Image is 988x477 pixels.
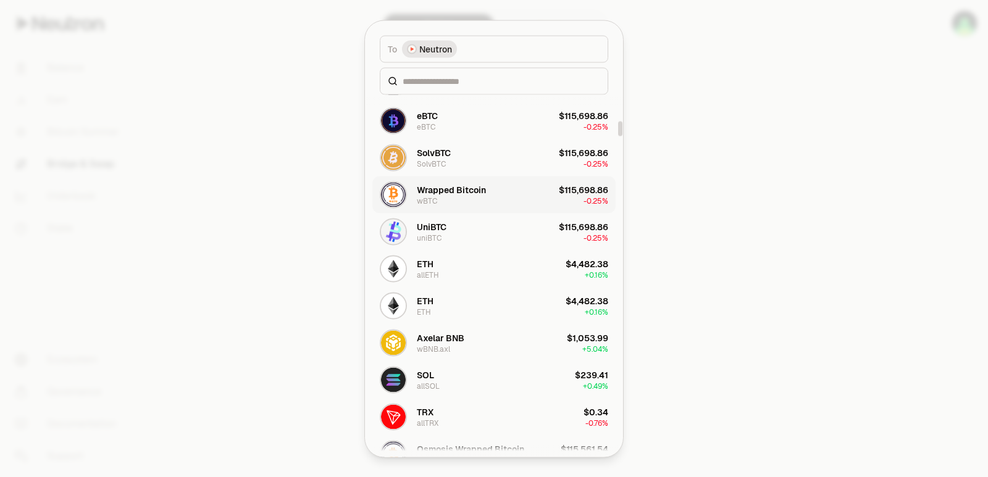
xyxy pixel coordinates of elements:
[372,139,616,176] button: SolvBTC LogoSolvBTCSolvBTC$115,698.86-0.25%
[417,270,439,280] div: allETH
[417,220,446,233] div: UniBTC
[372,176,616,213] button: wBTC LogoWrapped BitcoinwBTC$115,698.86-0.25%
[417,344,450,354] div: wBNB.axl
[381,367,406,392] img: allSOL Logo
[584,405,608,418] div: $0.34
[381,256,406,281] img: allETH Logo
[372,324,616,361] button: wBNB.axl LogoAxelar BNBwBNB.axl$1,053.99+5.04%
[417,368,434,381] div: SOL
[417,294,433,307] div: ETH
[585,307,608,317] span: + 0.16%
[417,109,438,122] div: eBTC
[585,270,608,280] span: + 0.16%
[417,381,440,391] div: allSOL
[566,257,608,270] div: $4,482.38
[372,398,616,435] button: allTRX LogoTRXallTRX$0.34-0.76%
[417,159,446,168] div: SolvBTC
[584,196,608,205] span: -0.25%
[388,43,397,55] span: To
[582,344,608,354] span: + 5.04%
[575,368,608,381] div: $239.41
[372,287,616,324] button: ETH LogoETHETH$4,482.38+0.16%
[417,405,433,418] div: TRX
[417,183,486,196] div: Wrapped Bitcoin
[584,455,608,465] span: -0.25%
[419,43,452,55] span: Neutron
[566,294,608,307] div: $4,482.38
[417,307,431,317] div: ETH
[584,159,608,168] span: -0.25%
[559,220,608,233] div: $115,698.86
[417,233,442,243] div: uniBTC
[561,442,608,455] div: $115,561.54
[372,213,616,250] button: uniBTC LogoUniBTCuniBTC$115,698.86-0.25%
[381,330,406,355] img: wBNB.axl Logo
[417,331,464,344] div: Axelar BNB
[417,455,458,465] div: wBTC.osmo
[381,441,406,466] img: wBTC.osmo Logo
[372,361,616,398] button: allSOL LogoSOLallSOL$239.41+0.49%
[381,404,406,429] img: allTRX Logo
[417,122,435,131] div: eBTC
[585,418,608,428] span: -0.76%
[372,435,616,472] button: wBTC.osmo LogoOsmosis Wrapped BitcoinwBTC.osmo$115,561.54-0.25%
[584,122,608,131] span: -0.25%
[372,250,616,287] button: allETH LogoETHallETH$4,482.38+0.16%
[381,219,406,244] img: uniBTC Logo
[417,196,437,205] div: wBTC
[408,45,416,52] img: Neutron Logo
[381,145,406,170] img: SolvBTC Logo
[567,331,608,344] div: $1,053.99
[417,146,451,159] div: SolvBTC
[380,35,608,62] button: ToNeutron LogoNeutron
[381,108,406,133] img: eBTC Logo
[559,183,608,196] div: $115,698.86
[372,102,616,139] button: eBTC LogoeBTCeBTC$115,698.86-0.25%
[559,109,608,122] div: $115,698.86
[417,257,433,270] div: ETH
[417,418,438,428] div: allTRX
[417,442,524,455] div: Osmosis Wrapped Bitcoin
[583,381,608,391] span: + 0.49%
[584,233,608,243] span: -0.25%
[381,182,406,207] img: wBTC Logo
[559,146,608,159] div: $115,698.86
[381,293,406,318] img: ETH Logo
